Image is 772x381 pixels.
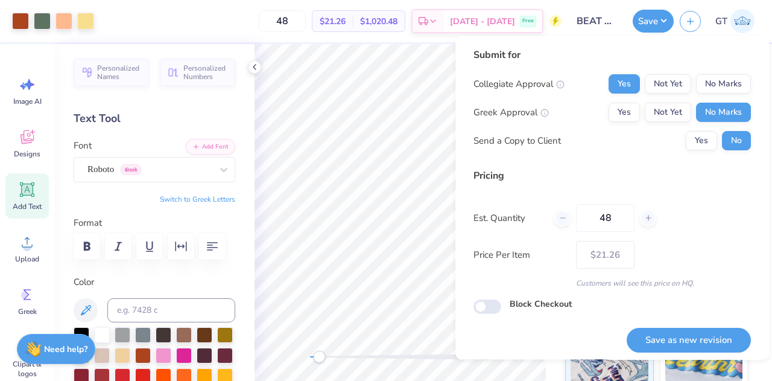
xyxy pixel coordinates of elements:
button: Save as new revision [627,328,751,353]
div: Pricing [473,168,751,183]
span: Clipart & logos [7,359,47,379]
span: Upload [15,254,39,264]
button: Yes [686,131,717,150]
button: No Marks [696,103,751,122]
div: Greek Approval [473,106,549,120]
span: [DATE] - [DATE] [450,15,515,28]
span: Image AI [13,97,42,106]
button: Add Font [186,139,235,155]
button: Yes [609,103,640,122]
button: Not Yet [645,74,691,94]
input: – – [259,10,306,32]
label: Est. Quantity [473,211,545,225]
a: GT [710,9,760,33]
input: Untitled Design [568,9,627,33]
img: Gayathree Thangaraj [730,9,755,33]
button: Save [633,10,674,33]
button: Yes [609,74,640,94]
label: Block Checkout [510,298,572,310]
span: Designs [14,149,40,159]
div: Submit for [473,48,751,62]
label: Color [74,275,235,289]
button: Personalized Numbers [160,59,235,86]
div: Text Tool [74,110,235,127]
span: Personalized Numbers [183,64,228,81]
input: e.g. 7428 c [107,298,235,322]
button: Not Yet [645,103,691,122]
div: Send a Copy to Client [473,134,561,148]
button: No [722,131,751,150]
span: Greek [18,307,37,316]
span: Free [522,17,534,25]
button: Personalized Names [74,59,149,86]
span: Add Text [13,202,42,211]
button: No Marks [696,74,751,94]
label: Font [74,139,92,153]
div: Accessibility label [313,351,325,363]
input: – – [576,204,634,232]
label: Format [74,216,235,230]
span: $21.26 [320,15,346,28]
strong: Need help? [44,344,87,355]
div: Customers will see this price on HQ. [473,278,751,289]
div: Collegiate Approval [473,77,565,91]
span: GT [715,14,727,28]
label: Price Per Item [473,248,567,262]
span: Personalized Names [97,64,142,81]
span: $1,020.48 [360,15,397,28]
button: Switch to Greek Letters [160,194,235,204]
